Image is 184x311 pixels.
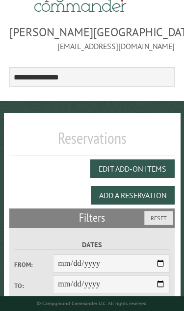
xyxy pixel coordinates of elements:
button: Reset [144,211,173,225]
span: [PERSON_NAME][GEOGRAPHIC_DATA] [EMAIL_ADDRESS][DOMAIN_NAME] [9,24,175,52]
button: Add a Reservation [91,186,175,205]
label: Dates [14,239,170,251]
button: Edit Add-on Items [90,159,175,178]
small: © Campground Commander LLC. All rights reserved. [37,300,148,307]
label: From: [14,260,53,269]
h2: Filters [9,208,175,227]
label: To: [14,281,53,290]
h1: Reservations [9,129,175,155]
